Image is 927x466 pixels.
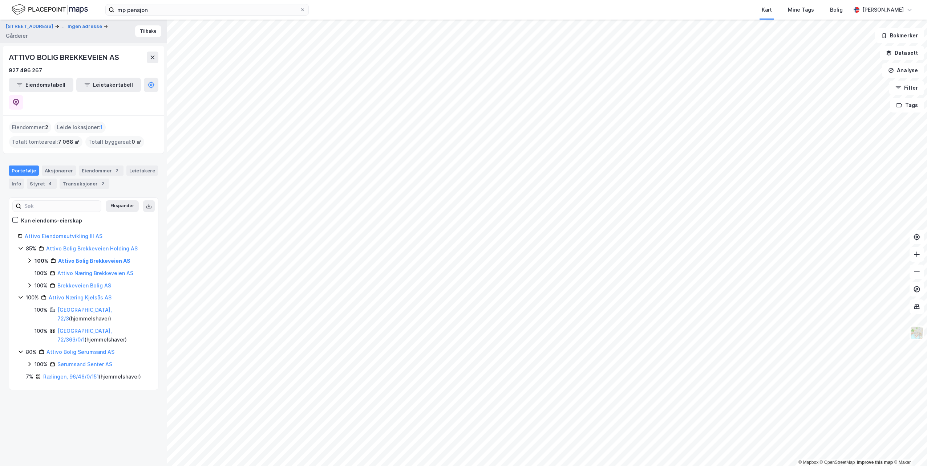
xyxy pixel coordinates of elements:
[9,165,39,176] div: Portefølje
[43,373,99,380] a: Rælingen, 96/46/0/151
[35,257,48,265] div: 100%
[99,180,106,187] div: 2
[135,25,161,37] button: Tilbake
[891,431,927,466] iframe: Chat Widget
[106,200,139,212] button: Ekspander
[45,123,48,132] span: 2
[57,327,149,344] div: ( hjemmelshaver )
[100,123,103,132] span: 1
[46,180,54,187] div: 4
[126,165,158,176] div: Leietakere
[68,23,104,30] button: Ingen adresse
[26,348,37,356] div: 80%
[798,460,818,465] a: Mapbox
[49,294,112,301] a: Attivo Næring Kjelsås AS
[882,63,924,78] button: Analyse
[43,372,141,381] div: ( hjemmelshaver )
[910,326,924,340] img: Z
[820,460,855,465] a: OpenStreetMap
[35,281,48,290] div: 100%
[21,216,82,225] div: Kun eiendoms-eierskap
[57,306,149,323] div: ( hjemmelshaver )
[9,122,51,133] div: Eiendommer :
[862,5,904,14] div: [PERSON_NAME]
[26,372,33,381] div: 7%
[57,361,112,367] a: Sørumsand Senter AS
[830,5,843,14] div: Bolig
[79,165,124,176] div: Eiendommer
[46,245,138,252] a: Attivo Bolig Brekkeveien Holding AS
[26,244,36,253] div: 85%
[35,327,48,335] div: 100%
[35,306,48,314] div: 100%
[85,136,144,148] div: Totalt byggareal :
[26,293,39,302] div: 100%
[9,179,24,189] div: Info
[35,360,48,369] div: 100%
[35,269,48,278] div: 100%
[27,179,57,189] div: Styret
[46,349,114,355] a: Attivo Bolig Sørumsand AS
[60,22,65,31] div: ...
[12,3,88,16] img: logo.f888ab2527a4732fd821a326f86c7f29.svg
[57,328,112,343] a: [GEOGRAPHIC_DATA], 72/363/0/1
[25,233,102,239] a: Attivo Eiendomsutvikling III AS
[9,136,82,148] div: Totalt tomteareal :
[762,5,772,14] div: Kart
[6,22,55,31] button: [STREET_ADDRESS]
[76,78,141,92] button: Leietakertabell
[60,179,109,189] div: Transaksjoner
[890,98,924,113] button: Tags
[57,307,112,322] a: [GEOGRAPHIC_DATA], 72/3
[9,78,73,92] button: Eiendomstabell
[21,201,101,212] input: Søk
[6,32,28,40] div: Gårdeier
[57,270,133,276] a: Attivo Næring Brekkeveien AS
[58,258,130,264] a: Attivo Bolig Brekkeveien AS
[114,4,300,15] input: Søk på adresse, matrikkel, gårdeiere, leietakere eller personer
[9,66,42,75] div: 927 496 267
[880,46,924,60] button: Datasett
[58,138,80,146] span: 7 068 ㎡
[857,460,893,465] a: Improve this map
[9,52,121,63] div: ATTIVO BOLIG BREKKEVEIEN AS
[131,138,141,146] span: 0 ㎡
[788,5,814,14] div: Mine Tags
[889,81,924,95] button: Filter
[42,165,76,176] div: Aksjonærer
[113,167,121,174] div: 2
[891,431,927,466] div: Kontrollprogram for chat
[875,28,924,43] button: Bokmerker
[57,282,111,289] a: Brekkeveien Bolig AS
[54,122,106,133] div: Leide lokasjoner :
